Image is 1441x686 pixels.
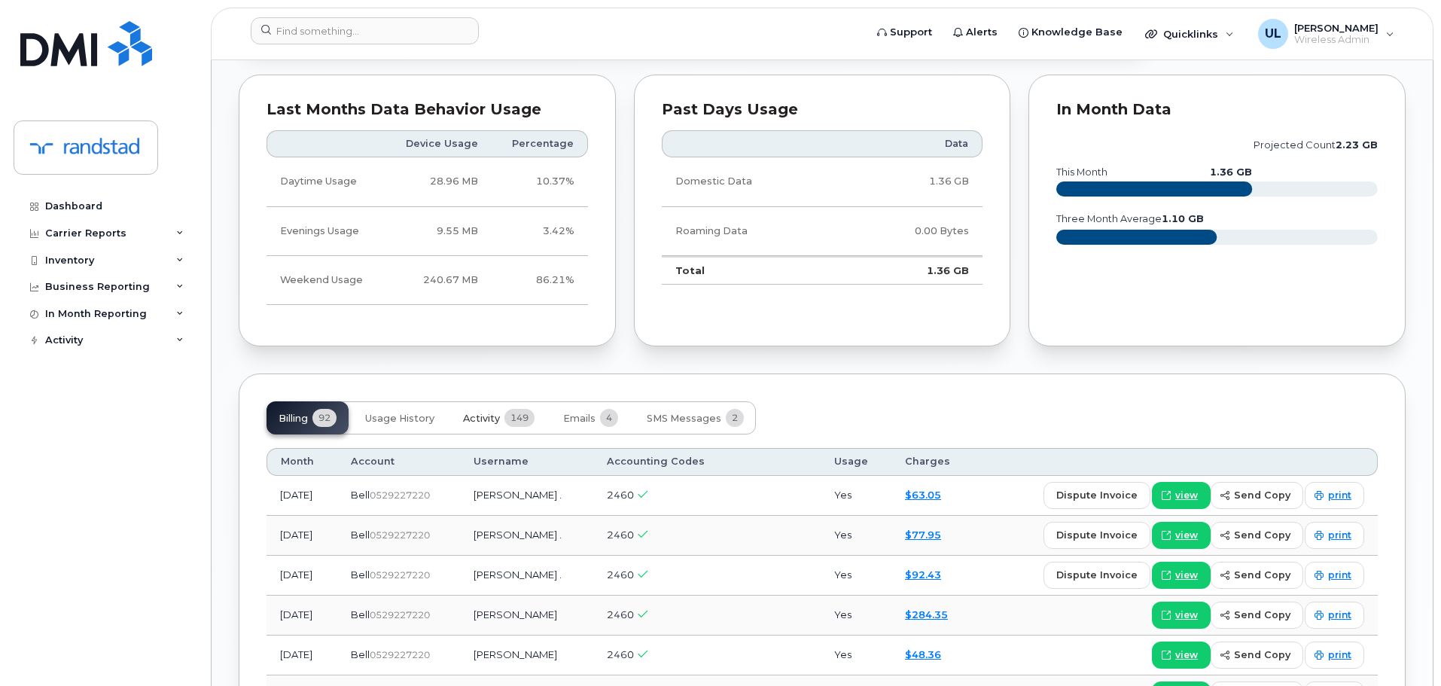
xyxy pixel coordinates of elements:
[1294,22,1379,34] span: [PERSON_NAME]
[1152,602,1211,629] a: view
[370,569,430,581] span: 0529227220
[385,256,492,305] td: 240.67 MB
[1031,25,1123,40] span: Knowledge Base
[1336,139,1378,151] tspan: 2.23 GB
[463,413,500,425] span: Activity
[267,207,588,256] tr: Weekdays from 6:00pm to 8:00am
[600,409,618,427] span: 4
[1175,529,1198,542] span: view
[867,17,943,47] a: Support
[1211,522,1303,549] button: send copy
[1211,166,1253,178] text: 1.36 GB
[460,556,593,596] td: [PERSON_NAME] .
[385,207,492,256] td: 9.55 MB
[905,648,941,660] a: $48.36
[1152,562,1211,589] a: view
[1254,139,1378,151] text: projected count
[1056,528,1138,542] span: dispute invoice
[891,448,975,475] th: Charges
[1305,602,1364,629] a: print
[1265,25,1281,43] span: UL
[365,413,434,425] span: Usage History
[267,207,385,256] td: Evenings Usage
[821,556,891,596] td: Yes
[267,448,337,475] th: Month
[504,409,535,427] span: 149
[1152,642,1211,669] a: view
[1328,569,1351,582] span: print
[1305,562,1364,589] a: print
[662,102,983,117] div: Past Days Usage
[267,157,385,206] td: Daytime Usage
[890,25,932,40] span: Support
[1328,648,1351,662] span: print
[1163,28,1218,40] span: Quicklinks
[1234,528,1290,542] span: send copy
[267,636,337,675] td: [DATE]
[821,476,891,516] td: Yes
[1305,482,1364,509] a: print
[267,596,337,636] td: [DATE]
[1328,489,1351,502] span: print
[351,529,370,541] span: Bell
[460,596,593,636] td: [PERSON_NAME]
[251,17,479,44] input: Find something...
[966,25,998,40] span: Alerts
[267,556,337,596] td: [DATE]
[1234,608,1290,622] span: send copy
[1152,482,1211,509] a: view
[492,157,588,206] td: 10.37%
[385,130,492,157] th: Device Usage
[267,256,385,305] td: Weekend Usage
[1211,602,1303,629] button: send copy
[267,256,588,305] tr: Friday from 6:00pm to Monday 8:00am
[662,157,842,206] td: Domestic Data
[1008,17,1133,47] a: Knowledge Base
[351,569,370,581] span: Bell
[607,529,634,541] span: 2460
[267,476,337,516] td: [DATE]
[1056,166,1107,178] text: this month
[460,476,593,516] td: [PERSON_NAME] .
[1211,562,1303,589] button: send copy
[1152,522,1211,549] a: view
[943,17,1008,47] a: Alerts
[821,596,891,636] td: Yes
[1043,522,1150,549] button: dispute invoice
[1056,488,1138,502] span: dispute invoice
[1234,648,1290,662] span: send copy
[1043,562,1150,589] button: dispute invoice
[1305,522,1364,549] a: print
[267,102,588,117] div: Last Months Data Behavior Usage
[1294,34,1379,46] span: Wireless Admin
[905,489,941,501] a: $63.05
[821,636,891,675] td: Yes
[1211,642,1303,669] button: send copy
[370,529,430,541] span: 0529227220
[460,448,593,475] th: Username
[385,157,492,206] td: 28.96 MB
[607,489,634,501] span: 2460
[351,648,370,660] span: Bell
[370,649,430,660] span: 0529227220
[1175,569,1198,582] span: view
[607,569,634,581] span: 2460
[842,130,982,157] th: Data
[1248,19,1405,49] div: Uraib Lakhani
[1305,642,1364,669] a: print
[607,648,634,660] span: 2460
[647,413,721,425] span: SMS Messages
[1234,568,1290,582] span: send copy
[1175,608,1198,622] span: view
[1056,102,1378,117] div: In Month Data
[1328,529,1351,542] span: print
[1056,213,1204,224] text: three month average
[351,608,370,620] span: Bell
[1211,482,1303,509] button: send copy
[905,569,941,581] a: $92.43
[1175,489,1198,502] span: view
[1043,482,1150,509] button: dispute invoice
[821,516,891,556] td: Yes
[821,448,891,475] th: Usage
[1234,488,1290,502] span: send copy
